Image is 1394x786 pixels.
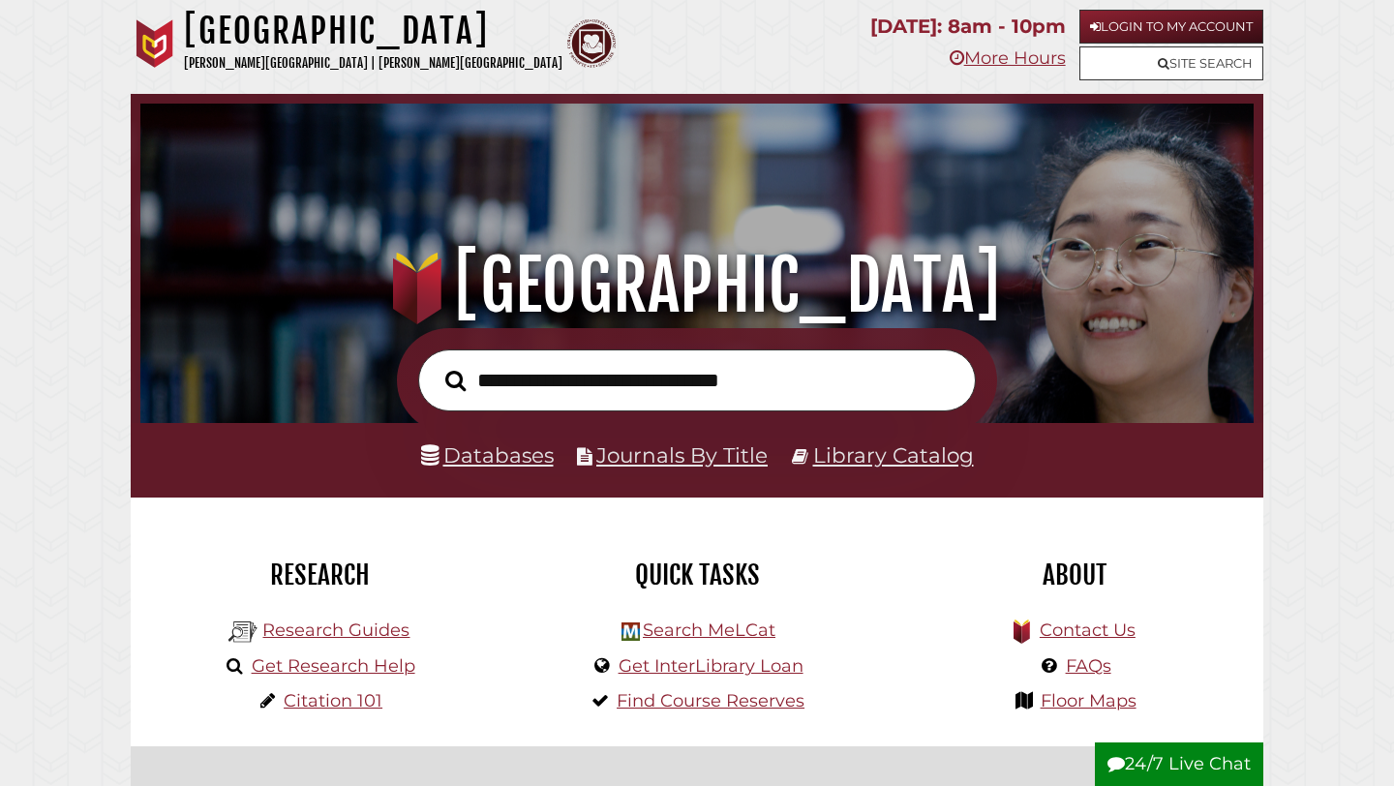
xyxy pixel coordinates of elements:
[445,369,466,391] i: Search
[523,559,871,591] h2: Quick Tasks
[184,10,562,52] h1: [GEOGRAPHIC_DATA]
[567,19,616,68] img: Calvin Theological Seminary
[1066,655,1111,677] a: FAQs
[596,442,768,468] a: Journals By Title
[900,559,1249,591] h2: About
[252,655,415,677] a: Get Research Help
[617,690,804,711] a: Find Course Reserves
[145,559,494,591] h2: Research
[643,620,775,641] a: Search MeLCat
[621,622,640,641] img: Hekman Library Logo
[262,620,409,641] a: Research Guides
[184,52,562,75] p: [PERSON_NAME][GEOGRAPHIC_DATA] | [PERSON_NAME][GEOGRAPHIC_DATA]
[436,365,475,397] button: Search
[162,243,1233,328] h1: [GEOGRAPHIC_DATA]
[1041,690,1136,711] a: Floor Maps
[1079,10,1263,44] a: Login to My Account
[1040,620,1136,641] a: Contact Us
[131,19,179,68] img: Calvin University
[619,655,803,677] a: Get InterLibrary Loan
[813,442,974,468] a: Library Catalog
[228,618,258,647] img: Hekman Library Logo
[950,47,1066,69] a: More Hours
[870,10,1066,44] p: [DATE]: 8am - 10pm
[421,442,554,468] a: Databases
[1079,46,1263,80] a: Site Search
[284,690,382,711] a: Citation 101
